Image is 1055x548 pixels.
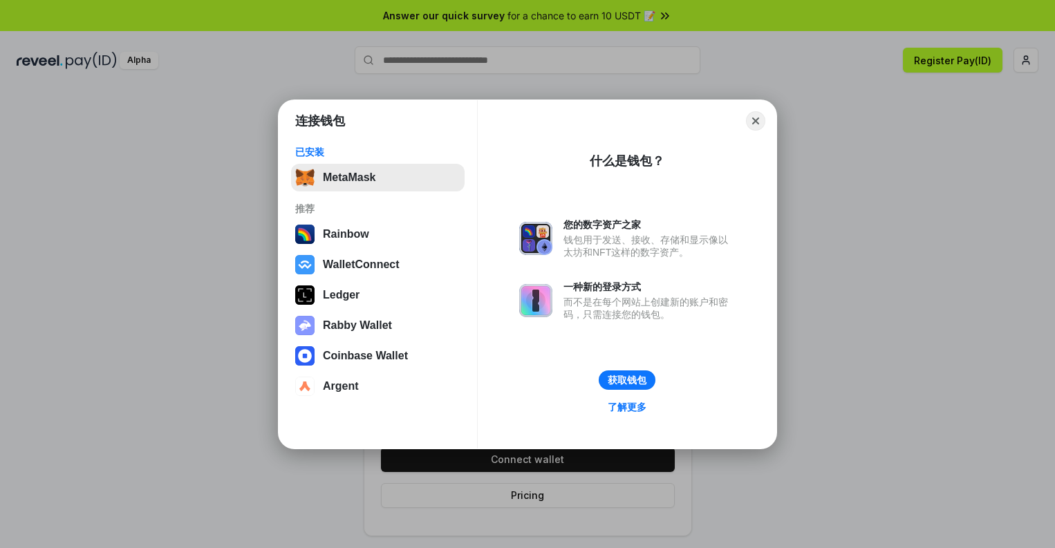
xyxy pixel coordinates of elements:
button: Argent [291,372,465,400]
div: 推荐 [295,202,460,215]
div: Rainbow [323,228,369,240]
button: Rainbow [291,220,465,248]
img: svg+xml,%3Csvg%20xmlns%3D%22http%3A%2F%2Fwww.w3.org%2F2000%2Fsvg%22%20fill%3D%22none%22%20viewBox... [519,222,552,255]
div: 您的数字资产之家 [563,218,735,231]
img: svg+xml,%3Csvg%20xmlns%3D%22http%3A%2F%2Fwww.w3.org%2F2000%2Fsvg%22%20fill%3D%22none%22%20viewBox... [295,316,315,335]
div: 什么是钱包？ [590,153,664,169]
div: WalletConnect [323,258,400,271]
div: MetaMask [323,171,375,184]
button: MetaMask [291,164,465,191]
div: Ledger [323,289,360,301]
img: svg+xml,%3Csvg%20xmlns%3D%22http%3A%2F%2Fwww.w3.org%2F2000%2Fsvg%22%20fill%3D%22none%22%20viewBox... [519,284,552,317]
div: 了解更多 [608,401,646,413]
button: Close [746,111,765,131]
img: svg+xml,%3Csvg%20width%3D%22120%22%20height%3D%22120%22%20viewBox%3D%220%200%20120%20120%22%20fil... [295,225,315,244]
img: svg+xml,%3Csvg%20xmlns%3D%22http%3A%2F%2Fwww.w3.org%2F2000%2Fsvg%22%20width%3D%2228%22%20height%3... [295,285,315,305]
button: Rabby Wallet [291,312,465,339]
div: Rabby Wallet [323,319,392,332]
img: svg+xml,%3Csvg%20width%3D%2228%22%20height%3D%2228%22%20viewBox%3D%220%200%2028%2028%22%20fill%3D... [295,377,315,396]
div: Argent [323,380,359,393]
div: 而不是在每个网站上创建新的账户和密码，只需连接您的钱包。 [563,296,735,321]
button: Ledger [291,281,465,309]
div: 钱包用于发送、接收、存储和显示像以太坊和NFT这样的数字资产。 [563,234,735,258]
a: 了解更多 [599,398,655,416]
button: WalletConnect [291,251,465,278]
div: Coinbase Wallet [323,350,408,362]
div: 一种新的登录方式 [563,281,735,293]
div: 获取钱包 [608,374,646,386]
button: 获取钱包 [599,370,655,390]
h1: 连接钱包 [295,113,345,129]
img: svg+xml,%3Csvg%20fill%3D%22none%22%20height%3D%2233%22%20viewBox%3D%220%200%2035%2033%22%20width%... [295,168,315,187]
div: 已安装 [295,146,460,158]
button: Coinbase Wallet [291,342,465,370]
img: svg+xml,%3Csvg%20width%3D%2228%22%20height%3D%2228%22%20viewBox%3D%220%200%2028%2028%22%20fill%3D... [295,255,315,274]
img: svg+xml,%3Csvg%20width%3D%2228%22%20height%3D%2228%22%20viewBox%3D%220%200%2028%2028%22%20fill%3D... [295,346,315,366]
